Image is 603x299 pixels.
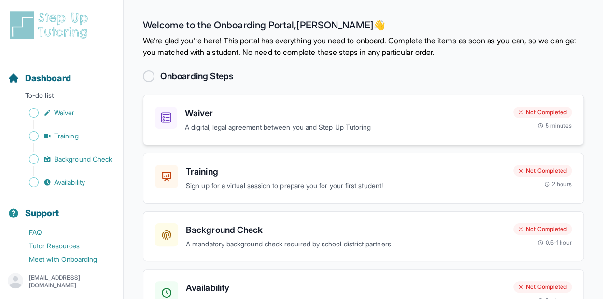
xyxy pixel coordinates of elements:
[513,223,572,235] div: Not Completed
[186,180,505,191] p: Sign up for a virtual session to prepare you for your first student!
[8,273,115,290] button: [EMAIL_ADDRESS][DOMAIN_NAME]
[185,122,505,133] p: A digital, legal agreement between you and Step Up Tutoring
[4,191,119,224] button: Support
[54,108,74,118] span: Waiver
[8,226,123,239] a: FAQ
[544,180,572,188] div: 2 hours
[8,106,123,120] a: Waiver
[8,10,94,41] img: logo
[8,152,123,166] a: Background Check
[54,154,112,164] span: Background Check
[186,165,505,178] h3: Training
[186,239,505,250] p: A mandatory background check required by school district partners
[143,35,584,58] p: We're glad you're here! This portal has everything you need to onboard. Complete the items as soo...
[143,211,584,262] a: Background CheckA mandatory background check required by school district partnersNot Completed0.5...
[8,176,123,189] a: Availability
[143,19,584,35] h2: Welcome to the Onboarding Portal, [PERSON_NAME] 👋
[186,281,505,295] h3: Availability
[513,281,572,293] div: Not Completed
[54,177,85,187] span: Availability
[537,122,572,130] div: 5 minutes
[160,69,233,83] h2: Onboarding Steps
[513,165,572,177] div: Not Completed
[4,56,119,89] button: Dashboard
[8,71,71,85] a: Dashboard
[29,274,115,289] p: [EMAIL_ADDRESS][DOMAIN_NAME]
[8,253,123,276] a: Meet with Onboarding Support
[54,131,79,141] span: Training
[25,206,59,220] span: Support
[8,129,123,143] a: Training
[186,223,505,237] h3: Background Check
[143,95,584,145] a: WaiverA digital, legal agreement between you and Step Up TutoringNot Completed5 minutes
[185,107,505,120] h3: Waiver
[143,153,584,204] a: TrainingSign up for a virtual session to prepare you for your first student!Not Completed2 hours
[25,71,71,85] span: Dashboard
[8,239,123,253] a: Tutor Resources
[4,91,119,104] p: To-do list
[537,239,572,246] div: 0.5-1 hour
[513,107,572,118] div: Not Completed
